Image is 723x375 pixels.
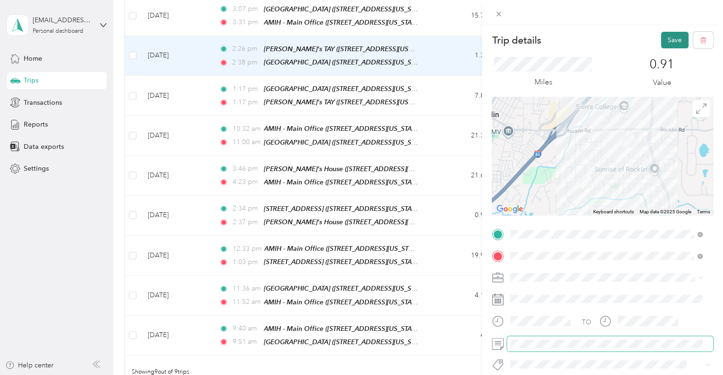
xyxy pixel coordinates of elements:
[494,203,525,215] img: Google
[653,77,671,89] p: Value
[661,32,688,48] button: Save
[640,209,691,214] span: Map data ©2025 Google
[492,34,541,47] p: Trip details
[593,209,634,215] button: Keyboard shortcuts
[582,317,591,327] div: TO
[650,57,674,72] p: 0.91
[697,209,710,214] a: Terms (opens in new tab)
[494,203,525,215] a: Open this area in Google Maps (opens a new window)
[670,322,723,375] iframe: Everlance-gr Chat Button Frame
[534,76,552,88] p: Miles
